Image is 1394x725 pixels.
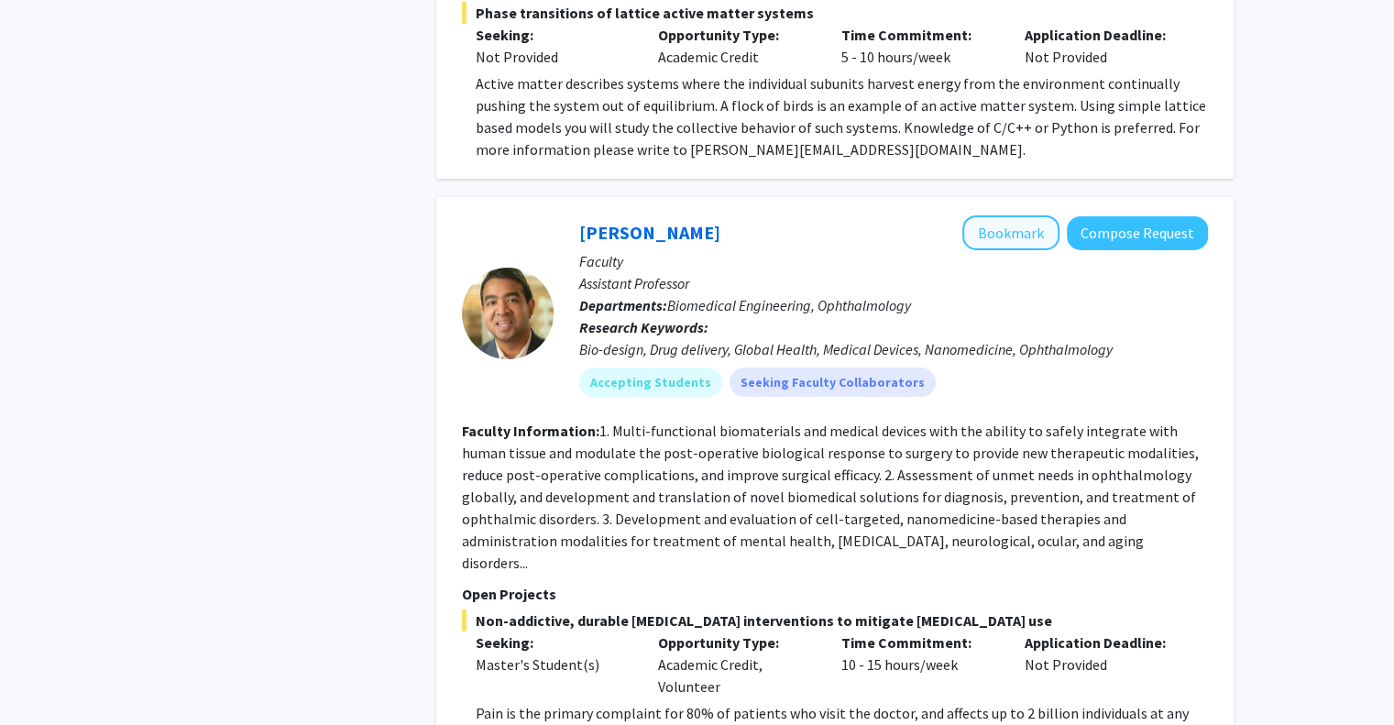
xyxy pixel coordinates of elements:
b: Departments: [579,296,667,314]
p: Opportunity Type: [658,24,814,46]
fg-read-more: 1. Multi-functional biomaterials and medical devices with the ability to safely integrate with hu... [462,422,1199,572]
mat-chip: Seeking Faculty Collaborators [730,368,936,397]
div: Not Provided [1011,632,1194,698]
p: Seeking: [476,24,631,46]
b: Faculty Information: [462,422,599,440]
button: Add Kunal Parikh to Bookmarks [962,215,1059,250]
p: Active matter describes systems where the individual subunits harvest energy from the environment... [476,72,1208,160]
p: Application Deadline: [1025,632,1180,654]
p: Time Commitment: [841,632,997,654]
div: 5 - 10 hours/week [828,24,1011,68]
div: Bio-design, Drug delivery, Global Health, Medical Devices, Nanomedicine, Ophthalmology [579,338,1208,360]
p: Time Commitment: [841,24,997,46]
span: Biomedical Engineering, Ophthalmology [667,296,911,314]
iframe: Chat [14,643,78,711]
div: Not Provided [1011,24,1194,68]
p: Application Deadline: [1025,24,1180,46]
a: [PERSON_NAME] [579,221,720,244]
div: 10 - 15 hours/week [828,632,1011,698]
p: Seeking: [476,632,631,654]
div: Master's Student(s) [476,654,631,676]
mat-chip: Accepting Students [579,368,722,397]
p: Faculty [579,250,1208,272]
div: Academic Credit, Volunteer [644,632,828,698]
p: Assistant Professor [579,272,1208,294]
b: Research Keywords: [579,318,708,336]
div: Not Provided [476,46,631,68]
button: Compose Request to Kunal Parikh [1067,216,1208,250]
span: Non-addictive, durable [MEDICAL_DATA] interventions to mitigate [MEDICAL_DATA] use [462,610,1208,632]
p: Opportunity Type: [658,632,814,654]
span: Phase transitions of lattice active matter systems [462,2,1208,24]
div: Academic Credit [644,24,828,68]
p: Open Projects [462,583,1208,605]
